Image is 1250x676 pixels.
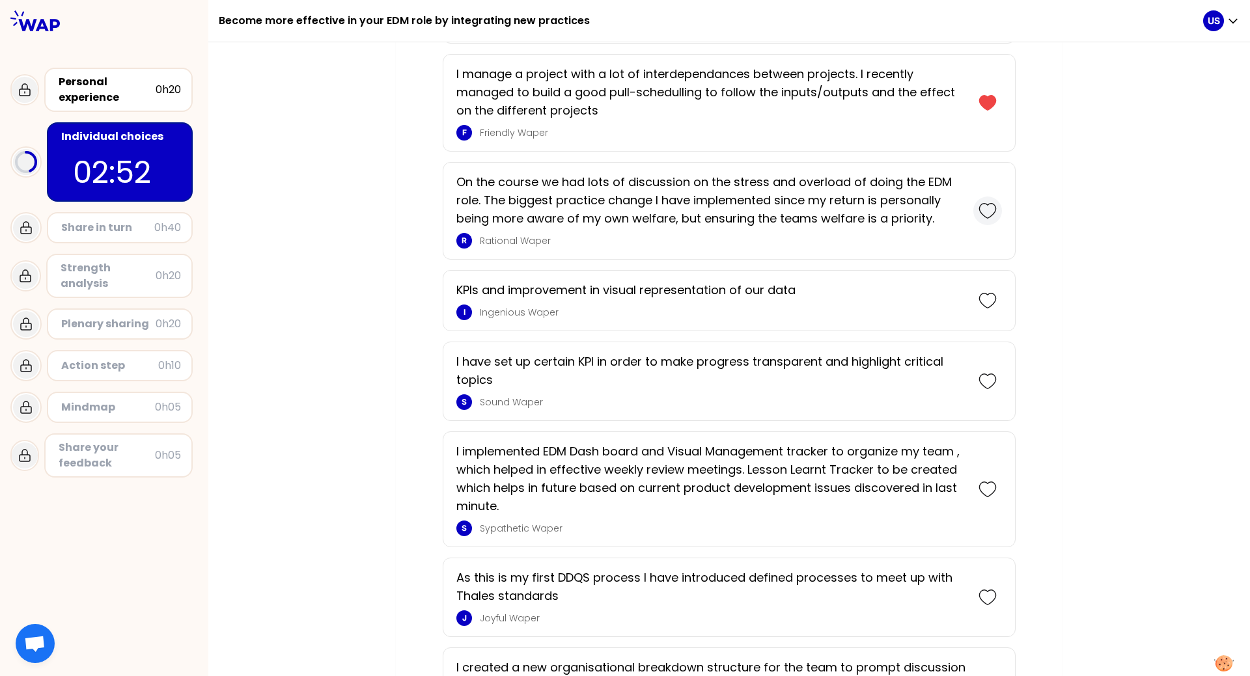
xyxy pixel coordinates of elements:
[61,316,156,332] div: Plenary sharing
[158,358,181,373] div: 0h10
[456,442,965,515] p: I implemented EDM Dash board and Visual Management tracker to organize my team , which helped in ...
[154,220,181,236] div: 0h40
[73,150,167,195] p: 02:52
[156,82,181,98] div: 0h20
[61,220,154,236] div: Share in turn
[462,523,467,534] p: S
[16,624,55,663] a: Chat öffnen
[456,173,965,228] p: On the course we had lots of discussion on the stress and overload of doing the EDM role. The big...
[480,126,965,139] p: Friendly Waper
[462,397,467,407] p: S
[456,353,965,389] p: I have set up certain KPI in order to make progress transparent and highlight critical topics
[480,396,965,409] p: Sound Waper
[61,260,156,291] div: Strength analysis
[462,613,467,623] p: J
[59,74,156,105] div: Personal experience
[480,612,965,625] p: Joyful Waper
[155,448,181,463] div: 0h05
[462,236,467,246] p: R
[456,569,965,605] p: As this is my first DDQS process I have introduced defined processes to meet up with Thales stand...
[61,129,181,144] div: Individual choices
[61,358,158,373] div: Action step
[59,440,155,471] div: Share your feedback
[456,281,965,299] p: KPIs and improvement in visual representation of our data
[1208,14,1220,27] p: US
[61,399,155,415] div: Mindmap
[456,65,965,120] p: I manage a project with a lot of interdependances between projects. I recently managed to build a...
[464,307,465,318] p: I
[462,128,467,138] p: F
[480,522,965,535] p: Sypathetic Waper
[156,316,181,332] div: 0h20
[480,306,965,319] p: Ingenious Waper
[1203,10,1240,31] button: US
[480,234,965,247] p: Rational Waper
[155,399,181,415] div: 0h05
[156,268,181,284] div: 0h20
